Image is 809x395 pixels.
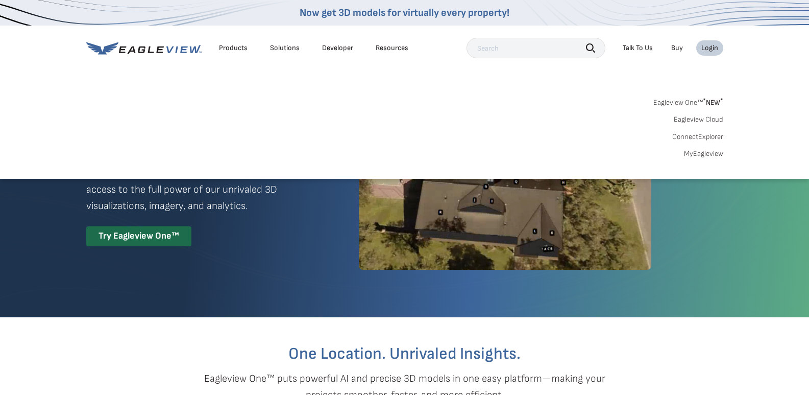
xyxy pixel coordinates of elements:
[270,43,300,53] div: Solutions
[684,149,723,158] a: MyEagleview
[467,38,605,58] input: Search
[86,165,322,214] p: A premium digital experience that provides seamless access to the full power of our unrivaled 3D ...
[672,132,723,142] a: ConnectExplorer
[94,346,716,362] h2: One Location. Unrivaled Insights.
[86,226,191,246] div: Try Eagleview One™
[376,43,408,53] div: Resources
[701,43,718,53] div: Login
[219,43,248,53] div: Products
[671,43,683,53] a: Buy
[653,95,723,107] a: Eagleview One™*NEW*
[703,98,723,107] span: NEW
[300,7,509,19] a: Now get 3D models for virtually every property!
[623,43,653,53] div: Talk To Us
[322,43,353,53] a: Developer
[674,115,723,124] a: Eagleview Cloud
